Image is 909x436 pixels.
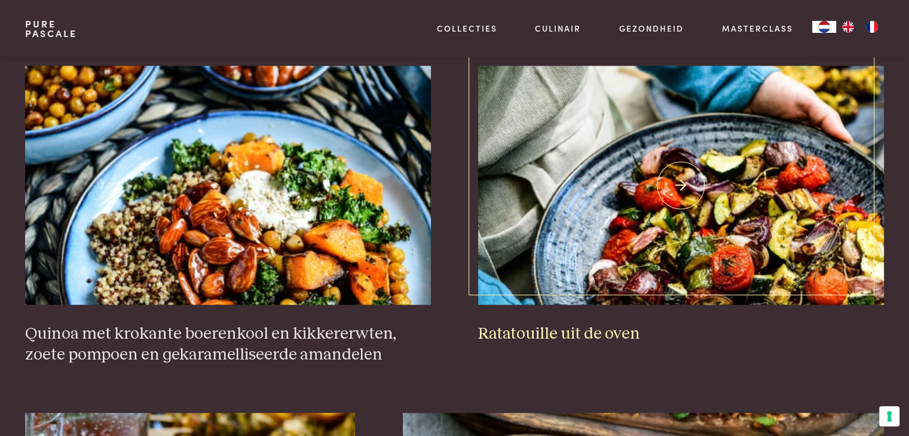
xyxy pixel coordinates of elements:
a: Culinair [535,22,581,35]
a: NL [812,21,836,33]
div: Language [812,21,836,33]
a: Quinoa met krokante boerenkool en kikkererwten, zoete pompoen en gekaramelliseerde amandelen Quin... [25,66,430,365]
button: Uw voorkeuren voor toestemming voor trackingtechnologieën [879,406,899,426]
a: Masterclass [722,22,793,35]
a: EN [836,21,860,33]
h3: Quinoa met krokante boerenkool en kikkererwten, zoete pompoen en gekaramelliseerde amandelen [25,324,430,365]
ul: Language list [836,21,884,33]
a: Gezondheid [619,22,684,35]
img: Ratatouille uit de oven [478,66,883,305]
img: Quinoa met krokante boerenkool en kikkererwten, zoete pompoen en gekaramelliseerde amandelen [25,66,430,305]
aside: Language selected: Nederlands [812,21,884,33]
h3: Ratatouille uit de oven [478,324,883,345]
a: Collecties [437,22,497,35]
a: FR [860,21,884,33]
a: Ratatouille uit de oven Ratatouille uit de oven [478,66,883,344]
a: PurePascale [25,19,77,38]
